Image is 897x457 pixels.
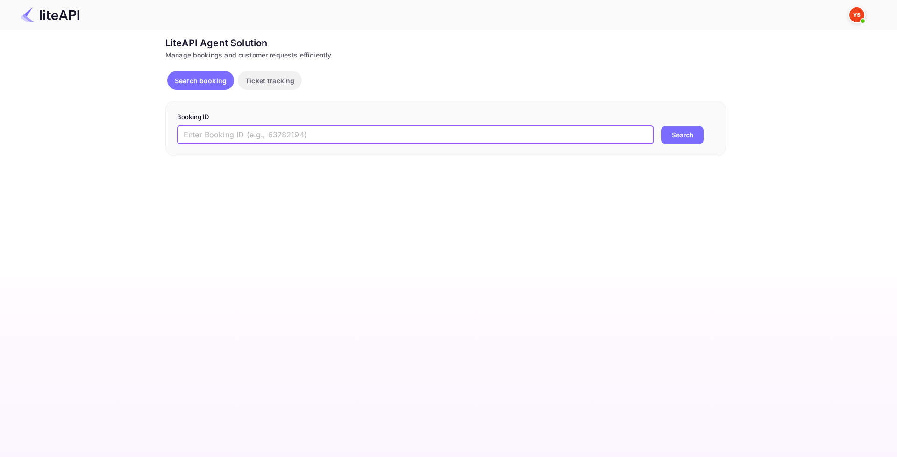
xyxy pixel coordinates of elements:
p: Ticket tracking [245,76,294,86]
button: Search [661,126,704,144]
div: Manage bookings and customer requests efficiently. [165,50,726,60]
input: Enter Booking ID (e.g., 63782194) [177,126,654,144]
p: Booking ID [177,113,714,122]
div: LiteAPI Agent Solution [165,36,726,50]
p: Search booking [175,76,227,86]
img: LiteAPI Logo [21,7,79,22]
img: Yandex Support [849,7,864,22]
